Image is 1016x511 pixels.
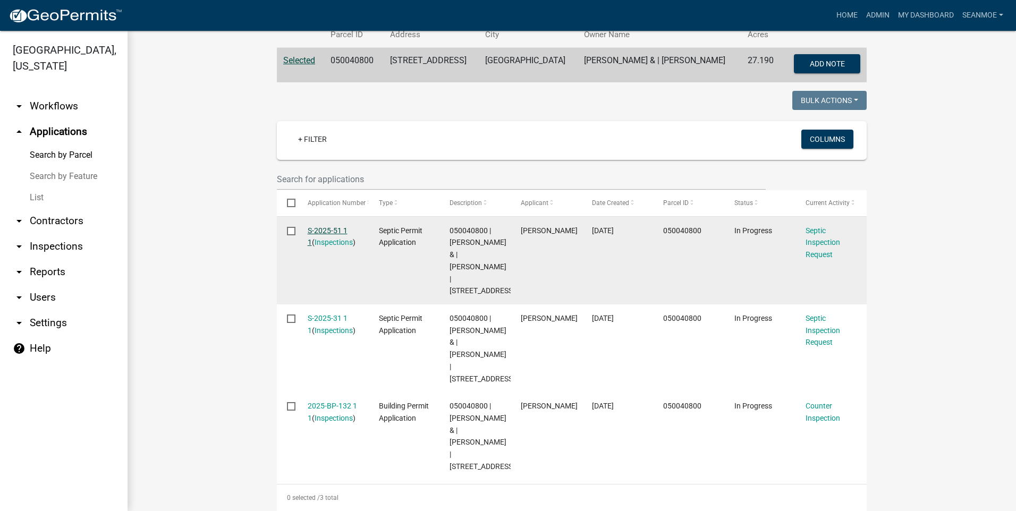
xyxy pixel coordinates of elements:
[277,168,766,190] input: Search for applications
[315,326,353,335] a: Inspections
[806,402,840,422] a: Counter Inspection
[450,199,482,207] span: Description
[13,215,26,227] i: arrow_drop_down
[450,402,515,471] span: 050040800 | ARNOLD E EVENSEN & | ARDELLE M EVENSEN | 11751 152ND AVE NE
[13,317,26,329] i: arrow_drop_down
[795,190,867,216] datatable-header-cell: Current Activity
[741,48,783,83] td: 27.190
[384,22,479,47] th: Address
[368,190,439,216] datatable-header-cell: Type
[521,226,578,235] span: travis schneider
[308,402,357,422] a: 2025-BP-132 1 1
[13,291,26,304] i: arrow_drop_down
[379,199,393,207] span: Type
[663,314,701,322] span: 050040800
[734,226,772,235] span: In Progress
[806,314,840,347] a: Septic Inspection Request
[592,226,614,235] span: 07/29/2025
[308,312,359,337] div: ( )
[653,190,724,216] datatable-header-cell: Parcel ID
[290,130,335,149] a: + Filter
[809,59,844,68] span: Add Note
[794,54,860,73] button: Add Note
[734,402,772,410] span: In Progress
[324,22,384,47] th: Parcel ID
[379,402,429,422] span: Building Permit Application
[439,190,511,216] datatable-header-cell: Description
[894,5,958,25] a: My Dashboard
[283,55,315,65] a: Selected
[315,414,353,422] a: Inspections
[806,226,840,259] a: Septic Inspection Request
[384,48,479,83] td: [STREET_ADDRESS]
[479,22,578,47] th: City
[663,226,701,235] span: 050040800
[308,400,359,424] div: ( )
[806,199,850,207] span: Current Activity
[832,5,862,25] a: Home
[450,226,515,295] span: 050040800 | ARNOLD E EVENSEN & | ARDELLE M EVENSEN | 11751 152ND AVE NE OAK PARK MN 56357
[792,91,867,110] button: Bulk Actions
[663,402,701,410] span: 050040800
[13,240,26,253] i: arrow_drop_down
[582,190,653,216] datatable-header-cell: Date Created
[521,199,548,207] span: Applicant
[724,190,795,216] datatable-header-cell: Status
[592,199,629,207] span: Date Created
[862,5,894,25] a: Admin
[521,314,578,322] span: Sean Moe
[13,342,26,355] i: help
[741,22,783,47] th: Acres
[379,314,422,335] span: Septic Permit Application
[13,125,26,138] i: arrow_drop_up
[287,494,320,501] span: 0 selected /
[521,402,578,410] span: Sean Moe
[578,48,741,83] td: [PERSON_NAME] & | [PERSON_NAME]
[277,484,867,511] div: 3 total
[578,22,741,47] th: Owner Name
[324,48,384,83] td: 050040800
[308,314,348,335] a: S-2025-31 1 1
[450,314,515,383] span: 050040800 | ARNOLD E EVENSEN & | ARDELLE M EVENSEN | 11751 152ND AVE NE OAK PARK MN 56357
[663,199,689,207] span: Parcel ID
[801,130,853,149] button: Columns
[308,199,366,207] span: Application Number
[13,100,26,113] i: arrow_drop_down
[277,190,297,216] datatable-header-cell: Select
[734,199,753,207] span: Status
[592,402,614,410] span: 06/13/2025
[511,190,582,216] datatable-header-cell: Applicant
[297,190,368,216] datatable-header-cell: Application Number
[958,5,1007,25] a: SeanMoe
[479,48,578,83] td: [GEOGRAPHIC_DATA]
[315,238,353,246] a: Inspections
[592,314,614,322] span: 06/16/2025
[734,314,772,322] span: In Progress
[308,226,348,247] a: S-2025-51 1 1
[13,266,26,278] i: arrow_drop_down
[308,225,359,249] div: ( )
[379,226,422,247] span: Septic Permit Application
